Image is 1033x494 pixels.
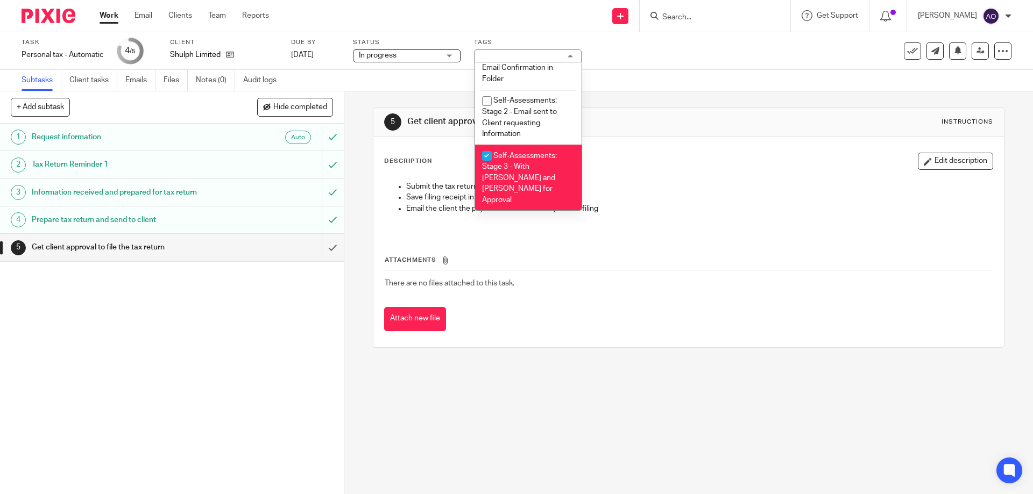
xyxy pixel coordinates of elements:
[406,181,992,192] p: Submit the tax return to HMRC
[474,38,582,47] label: Tags
[982,8,1000,25] img: svg%3E
[130,48,136,54] small: /5
[384,113,401,131] div: 5
[661,13,758,23] input: Search
[407,116,712,127] h1: Get client approval to file the tax return
[11,130,26,145] div: 1
[406,203,992,214] p: Email the client the payment details and the proof of filing
[918,153,993,170] button: Edit description
[291,38,339,47] label: Due by
[11,240,26,255] div: 5
[135,10,152,21] a: Email
[817,12,858,19] span: Get Support
[208,10,226,21] a: Team
[942,118,993,126] div: Instructions
[482,42,571,83] span: Self-Assessments: Not To Be Drafted & Submitted Email Confirmation in Folder
[32,184,218,201] h1: Information received and prepared for tax return
[273,103,327,112] span: Hide completed
[285,131,311,144] div: Auto
[22,70,61,91] a: Subtasks
[359,52,397,59] span: In progress
[125,70,155,91] a: Emails
[11,212,26,227] div: 4
[170,49,221,60] p: Shulph Limited
[11,185,26,200] div: 3
[196,70,235,91] a: Notes (0)
[482,152,557,204] span: Self-Assessments: Stage 3 - With [PERSON_NAME] and [PERSON_NAME] for Approval
[164,70,188,91] a: Files
[22,49,104,60] div: Personal tax - Automatic
[385,257,436,263] span: Attachments
[11,98,70,116] button: + Add subtask
[385,280,514,287] span: There are no files attached to this task.
[918,10,977,21] p: [PERSON_NAME]
[168,10,192,21] a: Clients
[384,307,446,331] button: Attach new file
[22,38,104,47] label: Task
[69,70,117,91] a: Client tasks
[22,9,75,23] img: Pixie
[242,10,269,21] a: Reports
[482,97,557,138] span: Self-Assessments: Stage 2 - Email sent to Client requesting Information
[32,212,218,228] h1: Prepare tax return and send to client
[243,70,285,91] a: Audit logs
[291,51,314,59] span: [DATE]
[11,157,26,173] div: 2
[100,10,118,21] a: Work
[257,98,333,116] button: Hide completed
[353,38,461,47] label: Status
[384,157,432,166] p: Description
[32,239,218,255] h1: Get client approval to file the tax return
[125,45,136,57] div: 4
[406,192,992,203] p: Save filing receipt in client folder
[170,38,278,47] label: Client
[32,129,218,145] h1: Request information
[32,156,218,173] h1: Tax Return Reminder 1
